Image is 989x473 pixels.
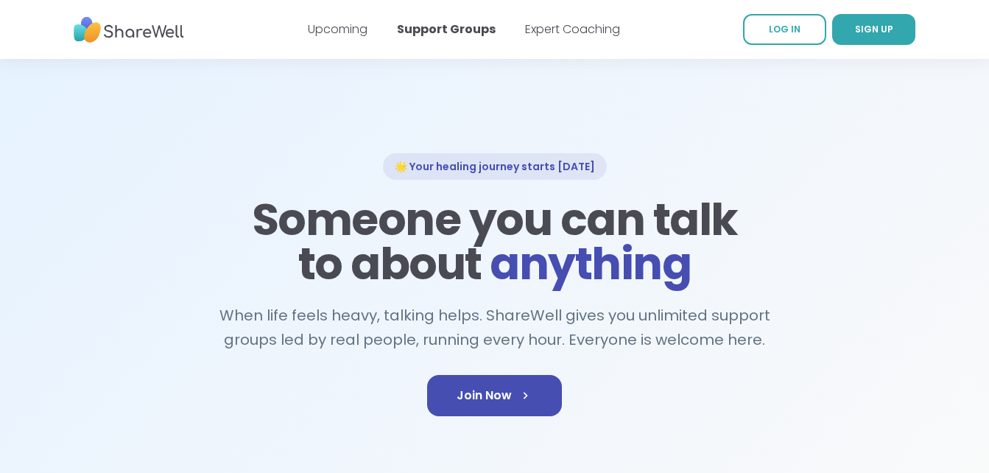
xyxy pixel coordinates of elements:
a: Join Now [427,375,562,416]
span: Join Now [457,387,532,404]
a: Expert Coaching [525,21,620,38]
a: Upcoming [308,21,367,38]
h1: Someone you can talk to about [247,197,742,286]
h2: When life feels heavy, talking helps. ShareWell gives you unlimited support groups led by real pe... [212,304,778,351]
div: 🌟 Your healing journey starts [DATE] [383,153,607,180]
a: LOG IN [743,14,826,45]
img: ShareWell Nav Logo [74,10,184,50]
a: Support Groups [397,21,496,38]
span: SIGN UP [855,23,893,35]
a: SIGN UP [832,14,915,45]
span: LOG IN [769,23,800,35]
span: anything [490,233,691,295]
